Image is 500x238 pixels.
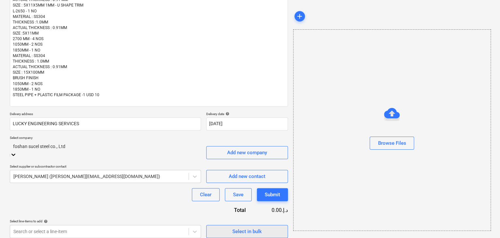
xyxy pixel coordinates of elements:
[224,112,229,116] span: help
[370,137,414,150] button: Browse Files
[206,225,288,238] button: Select in bulk
[229,172,265,181] div: Add new contact
[233,190,243,199] div: Save
[265,190,280,199] div: Submit
[206,117,288,130] input: Delivery date not specified
[293,29,491,231] div: Browse Files
[203,206,256,214] div: Total
[42,219,48,223] span: help
[296,12,304,20] span: add
[206,146,288,159] button: Add new company
[232,227,262,236] div: Select in bulk
[227,148,267,157] div: Add new company
[257,188,288,201] button: Submit
[378,139,406,147] div: Browse Files
[200,190,211,199] div: Clear
[206,170,288,183] button: Add new contact
[206,112,288,116] div: Delivery date
[10,219,201,223] div: Select line-items to add
[10,164,201,170] p: Select supplier or subcontractor contact
[467,207,500,238] iframe: Chat Widget
[10,136,201,141] p: Select company
[225,188,252,201] button: Save
[10,117,201,130] input: Delivery address
[192,188,220,201] button: Clear
[256,206,288,214] div: 0.00د.إ.‏
[10,112,201,117] p: Delivery address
